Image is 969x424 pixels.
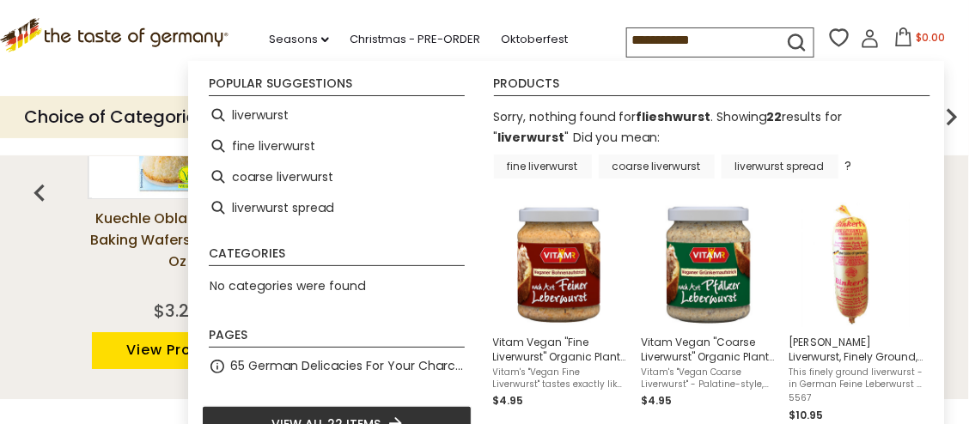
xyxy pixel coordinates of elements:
[494,154,592,179] a: fine liverwurst
[202,100,472,130] li: liverwurst
[209,247,465,266] li: Categories
[641,366,775,391] span: Vitam's "Vegan Coarse Liverwurst" - Palatine-style, tastes exactly like the well known coarsely g...
[22,176,57,210] img: previous arrow
[722,154,838,179] a: liverwurst spread
[230,356,465,376] a: 65 German Delicacies For Your Charcuterie Board
[493,335,627,364] span: Vitam Vegan "Fine Liverwurst" Organic Plant Based Savory Spread, 4.2 oz
[917,30,946,45] span: $0.00
[641,203,775,424] a: Vitam Vegan "Coarse Liverwurst" Organic Plant Based Savory Spread, 4.2 ozVitam's "Vegan Coarse Li...
[767,108,783,125] b: 22
[789,203,923,424] a: [PERSON_NAME] Liverwurst, Finely Ground, 1lbs.This finely ground liverwurst - in German Feine Leb...
[641,335,775,364] span: Vitam Vegan "Coarse Liverwurst" Organic Plant Based Savory Spread, 4.2 oz
[493,393,524,408] span: $4.95
[88,208,267,294] a: Kuechle Oblaten Round Baking Wafers 40mm 0.8 oz
[789,408,823,422] span: $10.95
[494,129,852,174] div: Did you mean: ?
[789,392,923,404] span: 5567
[494,108,843,145] span: Showing results for " "
[494,108,714,125] span: Sorry, nothing found for .
[493,366,627,391] span: Vitam's "Vegan Fine Liverwurst" tastes exactly like the well known fine German Liverwurst spread,...
[269,30,329,49] a: Seasons
[92,332,262,369] a: View Product
[599,154,715,179] a: coarse liverwurst
[397,57,441,76] a: On Sale
[209,329,465,348] li: Pages
[209,77,465,96] li: Popular suggestions
[789,335,923,364] span: [PERSON_NAME] Liverwurst, Finely Ground, 1lbs.
[350,30,480,49] a: Christmas - PRE-ORDER
[883,27,956,53] button: $0.00
[493,203,627,424] a: Vitam Vegan "Fine Liverwurst" Organic Plant Based Savory Spread, 4.2 ozVitam's "Vegan Fine Liverw...
[202,130,472,161] li: fine liverwurst
[637,108,711,125] b: flieshwurst
[789,366,923,391] span: This finely ground liverwurst - in German Feine Leberwurst - contains pork and veal liver, prime ...
[494,77,930,96] li: Products
[935,100,969,134] img: next arrow
[501,30,568,49] a: Oktoberfest
[641,393,672,408] span: $4.95
[202,161,472,192] li: coarse liverwurst
[210,277,365,294] span: No categories were found
[202,351,472,382] li: 65 German Delicacies For Your Charcuterie Board
[498,129,565,146] a: liverwurst
[202,192,472,223] li: liverwurst spread
[154,298,200,324] div: $3.25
